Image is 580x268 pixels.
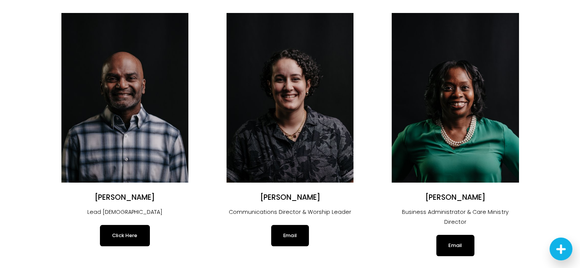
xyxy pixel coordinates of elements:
p: Business Administrator & Care Ministry Director [392,207,519,227]
a: Email [271,225,309,246]
p: Lead [DEMOGRAPHIC_DATA] [61,207,188,217]
p: Communications Director & Worship Leader [227,207,353,217]
a: Click Here [100,225,150,246]
img: Angélica Smith [227,13,353,183]
a: Email [436,235,474,256]
h2: [PERSON_NAME] [61,193,188,202]
h2: [PERSON_NAME] [392,193,519,202]
h2: [PERSON_NAME] [227,193,353,202]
